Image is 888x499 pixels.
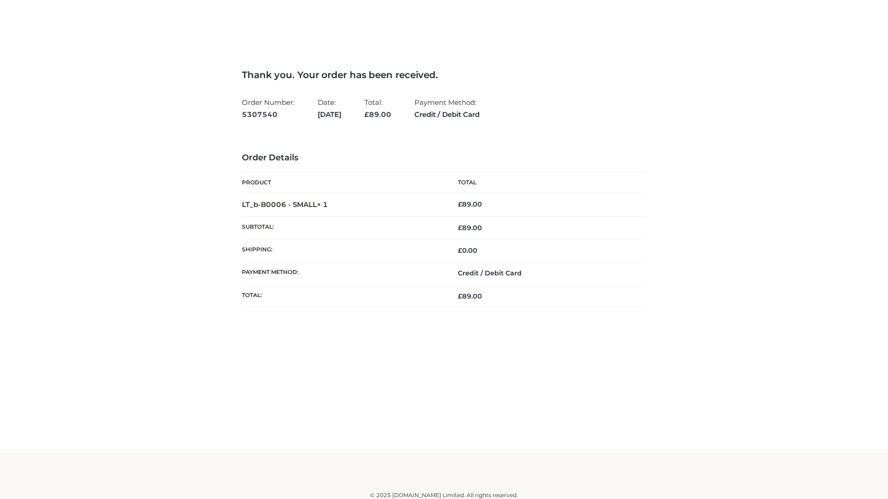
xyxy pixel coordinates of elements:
strong: LT_b-B0006 - SMALL [242,200,328,209]
span: 89.00 [458,292,482,300]
td: Credit / Debit Card [444,262,646,285]
span: £ [364,110,369,119]
th: Total [444,172,646,193]
bdi: 89.00 [458,200,482,208]
li: Order Number: [242,94,295,122]
li: Total: [364,94,391,122]
li: Payment Method: [414,94,480,122]
span: £ [458,292,462,300]
th: Product [242,172,444,193]
span: 89.00 [364,110,391,119]
strong: 5307540 [242,109,295,121]
th: Total: [242,285,444,307]
th: Shipping: [242,239,444,262]
strong: Credit / Debit Card [414,109,480,121]
bdi: 0.00 [458,246,477,255]
th: Subtotal: [242,216,444,239]
li: Date: [318,94,341,122]
span: 89.00 [458,224,482,232]
span: £ [458,246,462,255]
th: Payment method: [242,262,444,285]
strong: × 1 [317,200,328,209]
span: £ [458,224,462,232]
strong: [DATE] [318,109,341,121]
span: £ [458,200,462,208]
h3: Order Details [242,153,646,163]
h3: Thank you. Your order has been received. [242,69,646,80]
